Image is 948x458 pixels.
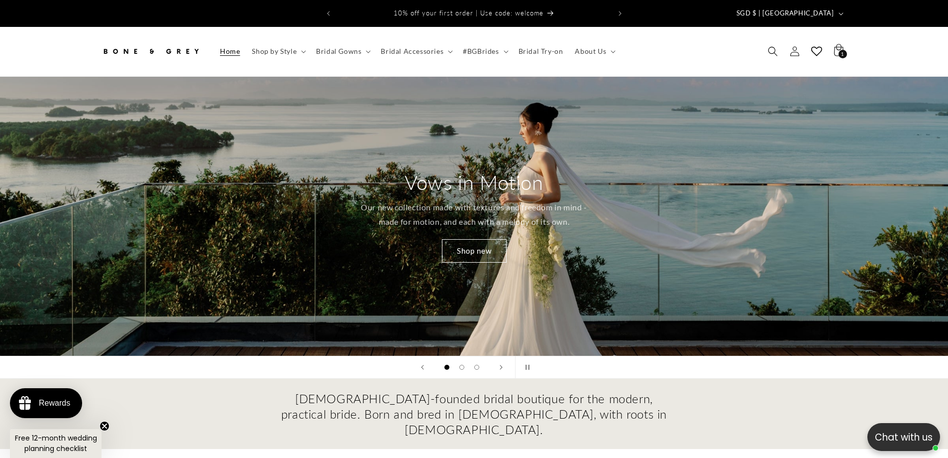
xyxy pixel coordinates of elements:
span: #BGBrides [463,47,499,56]
a: Home [214,41,246,62]
p: Chat with us [867,430,940,445]
a: Shop new [442,239,507,263]
button: SGD $ | [GEOGRAPHIC_DATA] [731,4,847,23]
h2: [DEMOGRAPHIC_DATA]-founded bridal boutique for the modern, practical bride. Born and bred in [DEM... [280,391,668,438]
button: Close teaser [100,421,109,431]
span: 1 [841,50,844,58]
button: Load slide 3 of 3 [469,360,484,375]
button: Next announcement [609,4,631,23]
img: Bone and Grey Bridal [101,40,201,62]
summary: Bridal Gowns [310,41,375,62]
button: Next slide [490,356,512,378]
summary: About Us [569,41,620,62]
button: Pause slideshow [515,356,537,378]
span: Bridal Accessories [381,47,443,56]
button: Previous slide [412,356,433,378]
summary: Shop by Style [246,41,310,62]
span: Bridal Gowns [316,47,361,56]
div: Rewards [39,399,70,408]
button: Previous announcement [317,4,339,23]
p: Our new collection made with textures and freedom in mind - made for motion, and each with a melo... [356,200,592,229]
span: About Us [575,47,606,56]
span: 10% off your first order | Use code: welcome [394,9,543,17]
button: Load slide 2 of 3 [454,360,469,375]
summary: #BGBrides [457,41,512,62]
span: Shop by Style [252,47,297,56]
a: Bone and Grey Bridal [97,37,204,66]
summary: Search [762,40,784,62]
button: Load slide 1 of 3 [439,360,454,375]
button: Open chatbox [867,423,940,451]
a: Bridal Try-on [513,41,569,62]
span: Bridal Try-on [519,47,563,56]
summary: Bridal Accessories [375,41,457,62]
div: Free 12-month wedding planning checklistClose teaser [10,429,102,458]
span: Home [220,47,240,56]
h2: Vows in Motion [405,169,543,195]
span: Free 12-month wedding planning checklist [15,433,97,454]
span: SGD $ | [GEOGRAPHIC_DATA] [737,8,834,18]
